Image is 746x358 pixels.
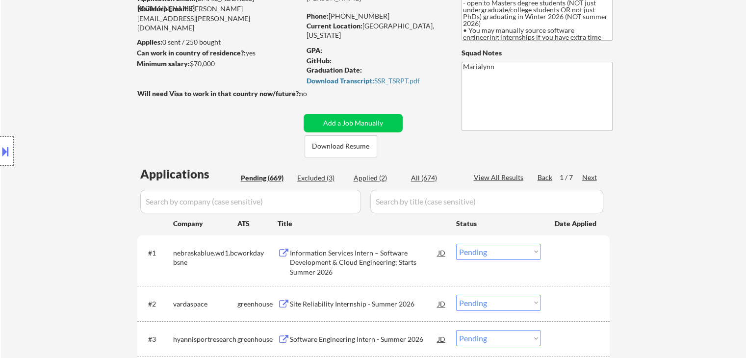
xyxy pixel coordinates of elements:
[307,56,332,65] strong: GitHub:
[137,4,300,33] div: [PERSON_NAME][EMAIL_ADDRESS][PERSON_NAME][DOMAIN_NAME]
[173,299,237,309] div: vardaspace
[437,244,447,261] div: JD
[307,12,329,20] strong: Phone:
[137,4,188,13] strong: Mailslurp Email:
[137,38,162,46] strong: Applies:
[148,248,165,258] div: #1
[299,89,327,99] div: no
[307,77,443,87] a: Download Transcript:SSR_TSRPT.pdf
[456,214,540,232] div: Status
[137,37,300,47] div: 0 sent / 250 bought
[137,89,301,98] strong: Will need Visa to work in that country now/future?:
[173,219,237,229] div: Company
[307,66,362,74] strong: Graduation Date:
[305,135,377,157] button: Download Resume
[137,59,300,69] div: $70,000
[307,22,362,30] strong: Current Location:
[474,173,526,182] div: View All Results
[411,173,460,183] div: All (674)
[137,49,246,57] strong: Can work in country of residence?:
[304,114,403,132] button: Add a Job Manually
[307,46,322,54] strong: GPA:
[237,299,278,309] div: greenhouse
[148,299,165,309] div: #2
[555,219,598,229] div: Date Applied
[582,173,598,182] div: Next
[278,219,447,229] div: Title
[307,11,445,21] div: [PHONE_NUMBER]
[290,334,438,344] div: Software Engineering Intern - Summer 2026
[241,173,290,183] div: Pending (669)
[173,248,237,267] div: nebraskablue.wd1.bcbsne
[297,173,346,183] div: Excluded (3)
[173,334,237,344] div: hyannisportresearch
[290,299,438,309] div: Site Reliability Internship - Summer 2026
[307,21,445,40] div: [GEOGRAPHIC_DATA], [US_STATE]
[237,219,278,229] div: ATS
[560,173,582,182] div: 1 / 7
[137,59,190,68] strong: Minimum salary:
[140,190,361,213] input: Search by company (case sensitive)
[237,334,278,344] div: greenhouse
[307,77,443,84] div: SSR_TSRPT.pdf
[370,190,603,213] input: Search by title (case sensitive)
[290,248,438,277] div: Information Services Intern – Software Development & Cloud Engineering: Starts Summer 2026
[137,48,297,58] div: yes
[437,295,447,312] div: JD
[437,330,447,348] div: JD
[538,173,553,182] div: Back
[140,168,237,180] div: Applications
[237,248,278,258] div: workday
[307,77,374,85] strong: Download Transcript:
[354,173,403,183] div: Applied (2)
[148,334,165,344] div: #3
[462,48,613,58] div: Squad Notes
